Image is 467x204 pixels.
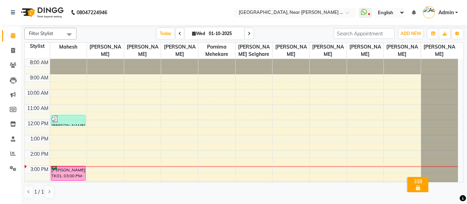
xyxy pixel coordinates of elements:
[384,43,421,59] span: [PERSON_NAME]
[198,43,235,59] span: Pornima Mehekare
[423,6,435,18] img: Admin
[50,43,87,51] span: Mahesh
[26,120,50,127] div: 12:00 PM
[272,43,309,59] span: [PERSON_NAME]
[29,181,50,188] div: 4:00 PM
[34,188,44,196] span: 1 / 1
[157,28,174,39] span: Today
[236,43,272,59] span: [PERSON_NAME] Selghare
[401,31,421,36] span: ADD NEW
[25,43,50,50] div: Stylist
[18,3,65,22] img: logo
[29,74,50,82] div: 9:00 AM
[51,166,86,180] div: [PERSON_NAME], TK01, 03:00 PM-04:00 PM, Basic Hair Cuts
[77,3,107,22] b: 08047224946
[409,178,427,185] div: 318
[124,43,161,59] span: [PERSON_NAME]
[87,43,124,59] span: [PERSON_NAME]
[421,43,458,59] span: [PERSON_NAME]
[29,166,50,173] div: 3:00 PM
[29,135,50,143] div: 1:00 PM
[161,43,198,59] span: [PERSON_NAME]
[29,151,50,158] div: 2:00 PM
[334,28,395,39] input: Search Appointment
[190,31,207,36] span: Wed
[207,28,242,39] input: 2025-10-01
[438,9,454,16] span: Admin
[29,31,53,36] span: Filter Stylist
[310,43,347,59] span: [PERSON_NAME]
[51,115,86,126] div: [PERSON_NAME], TK02, 11:40 AM-12:25 PM, Hair Cuts + Blow Dry Setting
[26,90,50,97] div: 10:00 AM
[26,105,50,112] div: 11:00 AM
[29,59,50,66] div: 8:00 AM
[347,43,384,59] span: [PERSON_NAME]
[399,29,423,39] button: ADD NEW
